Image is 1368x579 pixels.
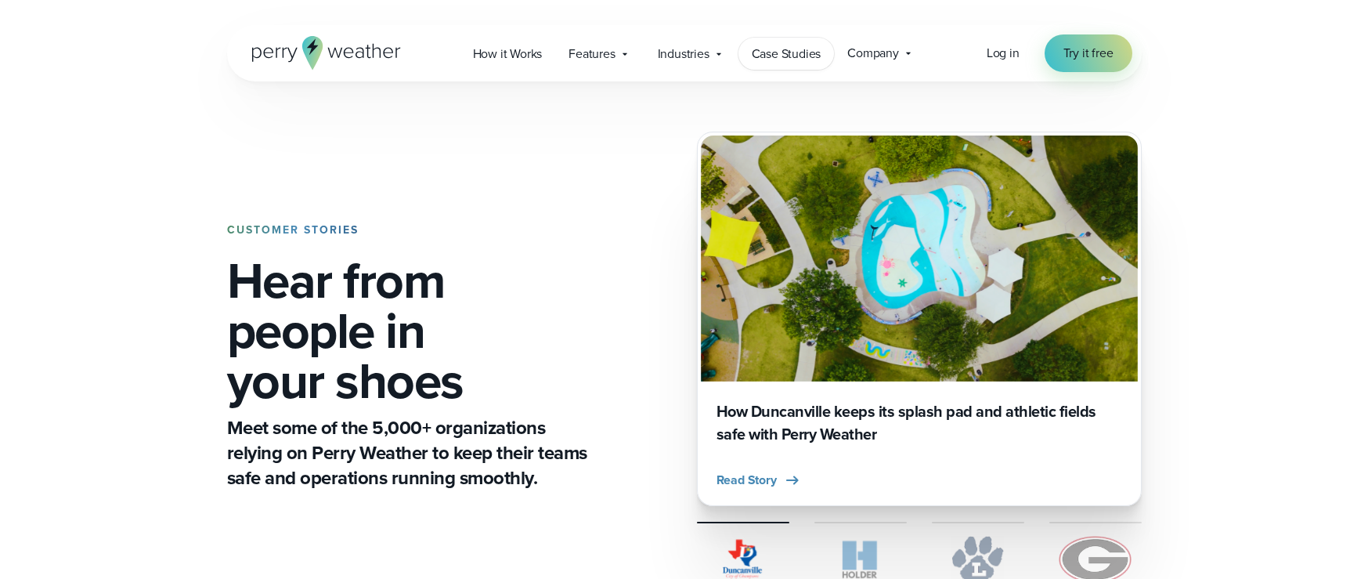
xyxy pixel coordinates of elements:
[473,45,543,63] span: How it Works
[697,132,1142,506] div: 1 of 4
[697,132,1142,506] a: Duncanville Splash Pad How Duncanville keeps its splash pad and athletic fields safe with Perry W...
[701,136,1138,382] img: Duncanville Splash Pad
[1045,34,1132,72] a: Try it free
[1063,44,1114,63] span: Try it free
[752,45,821,63] span: Case Studies
[716,471,802,490] button: Read Story
[847,44,899,63] span: Company
[227,415,594,490] p: Meet some of the 5,000+ organizations relying on Perry Weather to keep their teams safe and opera...
[987,44,1020,63] a: Log in
[716,471,777,490] span: Read Story
[568,45,615,63] span: Features
[658,45,709,63] span: Industries
[227,255,594,406] h1: Hear from people in your shoes
[987,44,1020,62] span: Log in
[716,400,1122,446] h3: How Duncanville keeps its splash pad and athletic fields safe with Perry Weather
[460,38,556,70] a: How it Works
[738,38,835,70] a: Case Studies
[227,222,359,238] strong: CUSTOMER STORIES
[697,132,1142,506] div: slideshow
